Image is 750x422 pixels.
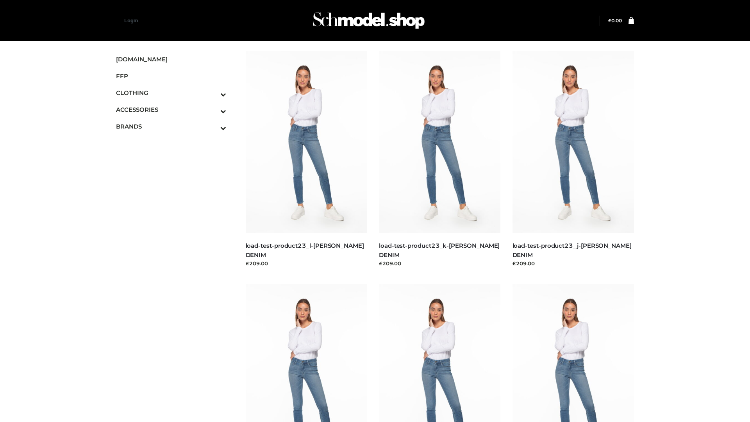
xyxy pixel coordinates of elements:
span: [DOMAIN_NAME] [116,55,226,64]
span: FFP [116,72,226,80]
a: £0.00 [608,18,622,23]
div: £209.00 [379,259,501,267]
a: ACCESSORIESToggle Submenu [116,101,226,118]
bdi: 0.00 [608,18,622,23]
span: ACCESSORIES [116,105,226,114]
div: £209.00 [246,259,368,267]
a: [DOMAIN_NAME] [116,51,226,68]
a: FFP [116,68,226,84]
button: Toggle Submenu [199,84,226,101]
div: £209.00 [512,259,634,267]
a: CLOTHINGToggle Submenu [116,84,226,101]
a: BRANDSToggle Submenu [116,118,226,135]
span: BRANDS [116,122,226,131]
img: Schmodel Admin 964 [310,5,427,36]
span: CLOTHING [116,88,226,97]
a: load-test-product23_l-[PERSON_NAME] DENIM [246,242,364,258]
button: Toggle Submenu [199,118,226,135]
a: load-test-product23_j-[PERSON_NAME] DENIM [512,242,632,258]
a: Login [124,18,138,23]
button: Toggle Submenu [199,101,226,118]
span: £ [608,18,611,23]
a: load-test-product23_k-[PERSON_NAME] DENIM [379,242,500,258]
